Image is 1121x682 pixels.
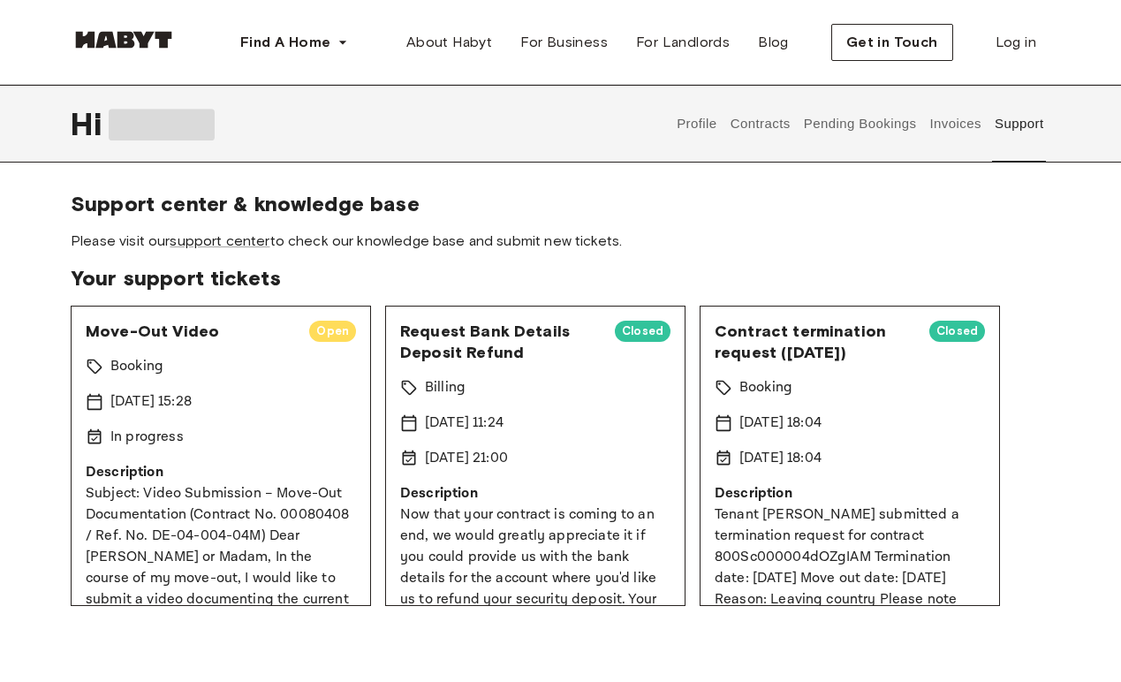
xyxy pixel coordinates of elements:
button: Find A Home [226,25,362,60]
span: Your support tickets [71,265,1050,292]
a: support center [170,232,269,249]
div: user profile tabs [670,85,1050,163]
span: Move-Out Video [86,321,295,342]
p: Billing [425,377,466,398]
span: Log in [996,32,1036,53]
p: Description [86,462,356,483]
span: Request Bank Details Deposit Refund [400,321,601,363]
span: For Landlords [636,32,730,53]
a: About Habyt [392,25,506,60]
span: About Habyt [406,32,492,53]
span: Blog [758,32,789,53]
a: Log in [981,25,1050,60]
p: [DATE] 18:04 [739,413,822,434]
button: Support [992,85,1046,163]
span: Open [309,322,356,340]
p: Booking [739,377,792,398]
a: For Business [506,25,622,60]
p: Description [400,483,670,504]
button: Contracts [728,85,792,163]
span: Please visit our to check our knowledge base and submit new tickets. [71,231,1050,251]
p: Subject: Video Submission – Move-Out Documentation (Contract No. 00080408 / Ref. No. DE-04-004-04... [86,483,356,674]
span: For Business [520,32,608,53]
button: Profile [675,85,720,163]
span: Closed [929,322,985,340]
span: Find A Home [240,32,330,53]
p: Now that your contract is coming to an end, we would greatly appreciate it if you could provide u... [400,504,670,674]
p: [DATE] 18:04 [739,448,822,469]
button: Pending Bookings [801,85,919,163]
span: Hi [71,105,109,142]
p: [DATE] 15:28 [110,391,192,413]
p: [DATE] 11:24 [425,413,504,434]
p: In progress [110,427,184,448]
img: Habyt [71,31,177,49]
span: Contract termination request ([DATE]) [715,321,915,363]
span: Closed [615,322,670,340]
span: Support center & knowledge base [71,191,1050,217]
button: Get in Touch [831,24,953,61]
span: Get in Touch [846,32,938,53]
p: Description [715,483,985,504]
a: Blog [744,25,803,60]
button: Invoices [928,85,983,163]
a: For Landlords [622,25,744,60]
p: Booking [110,356,163,377]
p: [DATE] 21:00 [425,448,508,469]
